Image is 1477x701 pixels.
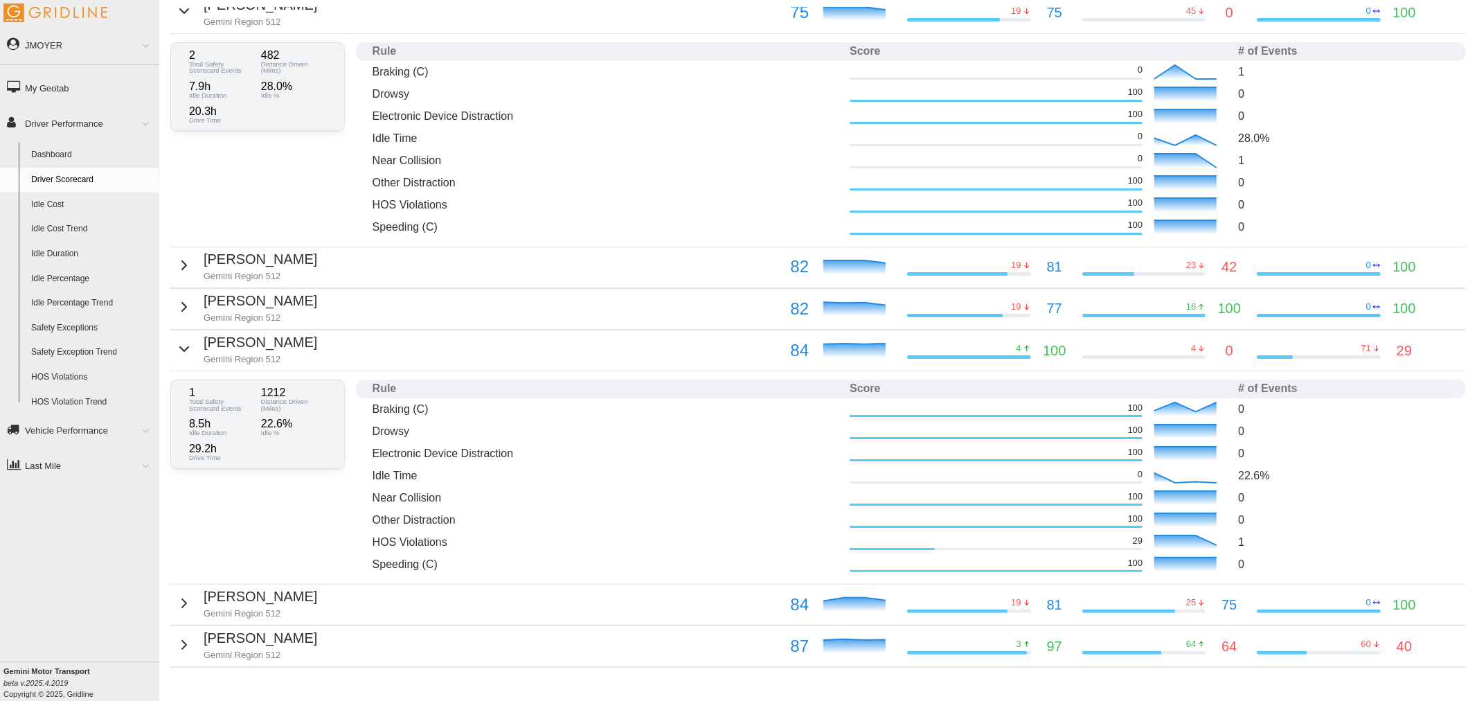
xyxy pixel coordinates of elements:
p: 16 [1186,301,1196,313]
p: 100 [1128,219,1143,231]
p: Drowsy [373,86,839,102]
p: 19 [1011,301,1021,313]
p: 100 [1128,424,1143,436]
p: 100 [1128,446,1143,459]
p: 29 [1397,340,1412,362]
th: # of Events [1233,42,1455,61]
p: 19 [1011,596,1021,609]
p: 23 [1186,259,1196,272]
p: 84 [733,592,809,618]
p: 0 [1238,197,1449,213]
p: 71 [1361,342,1371,355]
p: 100 [1393,594,1415,616]
p: 82 [733,254,809,280]
p: Total Safety Scorecard Events [189,398,254,411]
p: 1 [1238,152,1449,168]
b: Gemini Motor Transport [3,667,90,675]
p: 100 [1128,86,1143,98]
p: Other Distraction [373,512,839,528]
p: 0 [1138,64,1143,76]
button: [PERSON_NAME]Gemini Region 512 [176,586,317,620]
p: 0 [1238,219,1449,235]
p: 1 [189,387,254,398]
p: 0 [1238,556,1449,572]
p: 22.6 % [261,418,326,429]
p: 100 [1218,298,1241,319]
img: Gridline [3,3,107,22]
p: Idle % [261,92,326,99]
p: 84 [733,337,809,364]
p: 100 [1043,340,1066,362]
p: 19 [1011,259,1021,272]
p: 100 [1128,402,1143,414]
p: [PERSON_NAME] [204,586,317,607]
p: 77 [1047,298,1062,319]
p: 0 [1238,401,1449,417]
p: 60 [1361,638,1371,650]
p: 29.2 h [189,443,254,454]
p: Distance Driven (Miles) [261,61,326,74]
p: [PERSON_NAME] [204,290,317,312]
button: [PERSON_NAME]Gemini Region 512 [176,628,317,662]
p: 25 [1186,596,1196,609]
p: 0 [1238,86,1449,102]
p: 0 [1366,596,1371,609]
p: HOS Violations [373,197,839,213]
p: 64 [1186,638,1196,650]
p: Drowsy [373,423,839,439]
p: [PERSON_NAME] [204,249,317,270]
p: Gemini Region 512 [204,312,317,324]
p: 4 [1017,342,1021,355]
p: 0 [1238,108,1449,124]
button: [PERSON_NAME]Gemini Region 512 [176,290,317,324]
span: 28.0 % [1238,132,1269,144]
p: 4 [1191,342,1196,355]
th: Rule [367,42,845,61]
p: Electronic Device Distraction [373,445,839,461]
p: Braking (C) [373,64,839,80]
a: Idle Cost Trend [25,217,159,242]
p: 64 [1221,636,1237,657]
p: Near Collision [373,152,839,168]
p: Distance Driven (Miles) [261,398,326,411]
p: 2 [189,50,254,61]
p: 0 [1238,175,1449,190]
a: Idle Percentage [25,267,159,292]
th: # of Events [1233,380,1455,398]
p: 0 [1138,468,1143,481]
p: 100 [1393,298,1415,319]
p: 19 [1011,5,1021,17]
i: beta v.2025.4.2019 [3,679,68,687]
p: 0 [1226,340,1233,362]
th: Score [844,42,1233,61]
p: 0 [1366,301,1371,313]
p: Braking (C) [373,401,839,417]
a: Idle Percentage Trend [25,291,159,316]
button: [PERSON_NAME]Gemini Region 512 [176,332,317,366]
p: 97 [1047,636,1062,657]
p: 20.3 h [189,106,254,117]
p: 28.0 % [261,81,326,92]
p: 81 [1047,594,1062,616]
p: Idle Duration [189,92,254,99]
p: 40 [1397,636,1412,657]
p: Electronic Device Distraction [373,108,839,124]
p: 0 [1238,445,1449,461]
p: Speeding (C) [373,219,839,235]
p: Idle Time [373,130,839,146]
th: Score [844,380,1233,398]
p: 100 [1128,108,1143,121]
button: [PERSON_NAME]Gemini Region 512 [176,249,317,283]
span: 22.6 % [1238,470,1269,481]
p: 482 [261,50,326,61]
p: 100 [1128,490,1143,503]
p: [PERSON_NAME] [204,332,317,353]
p: [PERSON_NAME] [204,628,317,649]
p: 0 [1138,152,1143,165]
p: 0 [1238,490,1449,506]
p: Near Collision [373,490,839,506]
p: 100 [1128,557,1143,569]
p: 1 [1238,64,1449,80]
p: 0 [1226,2,1233,24]
p: Drive Time [189,454,254,461]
